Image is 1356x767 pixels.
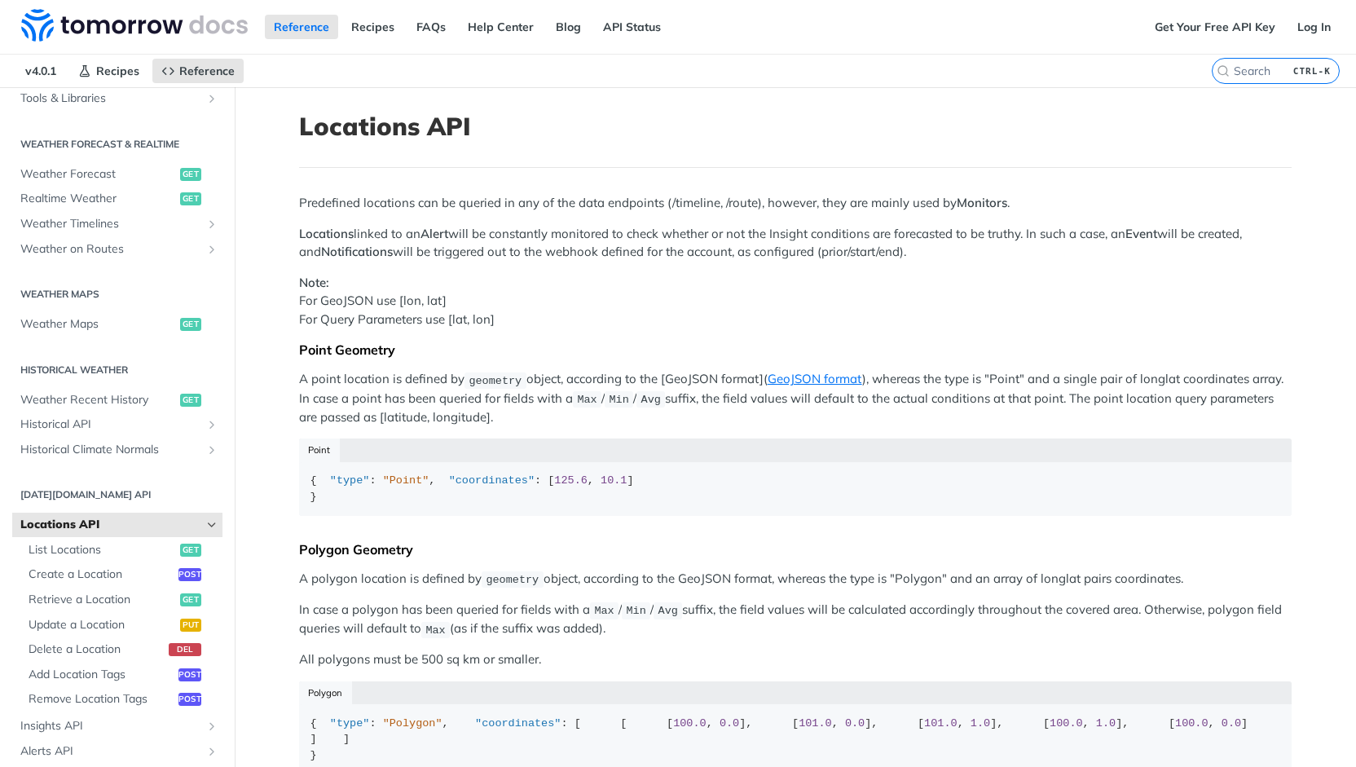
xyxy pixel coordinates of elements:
p: In case a polygon has been queried for fields with a / / suffix, the field values will be calcula... [299,601,1292,639]
a: Recipes [69,59,148,83]
span: Avg [658,605,678,617]
span: Locations API [20,517,201,533]
a: Delete a Locationdel [20,637,222,662]
span: "coordinates" [449,474,535,487]
h1: Locations API [299,112,1292,141]
div: { : , : [ [ [ , ], [ , ], [ , ], [ , ], [ , ] ] ] } [310,716,1281,764]
span: post [178,668,201,681]
span: Reference [179,64,235,78]
a: Insights APIShow subpages for Insights API [12,714,222,738]
h2: [DATE][DOMAIN_NAME] API [12,487,222,502]
h2: Weather Forecast & realtime [12,137,222,152]
span: Delete a Location [29,641,165,658]
button: Hide subpages for Locations API [205,518,218,531]
a: Historical Climate NormalsShow subpages for Historical Climate Normals [12,438,222,462]
span: Min [626,605,645,617]
span: Update a Location [29,617,176,633]
span: get [180,318,201,331]
a: Retrieve a Locationget [20,588,222,612]
a: Weather Forecastget [12,162,222,187]
span: 100.0 [1175,717,1209,730]
a: Weather Mapsget [12,312,222,337]
span: 101.0 [799,717,832,730]
span: 10.1 [601,474,627,487]
a: Alerts APIShow subpages for Alerts API [12,739,222,764]
span: post [178,693,201,706]
span: Historical Climate Normals [20,442,201,458]
span: Create a Location [29,566,174,583]
span: del [169,643,201,656]
span: 0.0 [845,717,865,730]
strong: Notifications [321,244,393,259]
div: Polygon Geometry [299,541,1292,558]
strong: Monitors [957,195,1007,210]
span: Tools & Libraries [20,90,201,107]
span: get [180,394,201,407]
span: get [180,593,201,606]
span: post [178,568,201,581]
p: For GeoJSON use [lon, lat] For Query Parameters use [lat, lon] [299,274,1292,329]
img: Tomorrow.io Weather API Docs [21,9,248,42]
a: Reference [265,15,338,39]
span: 0.0 [720,717,739,730]
span: 1.0 [1096,717,1116,730]
button: Show subpages for Weather on Routes [205,243,218,256]
span: "type" [330,474,370,487]
span: List Locations [29,542,176,558]
a: Update a Locationput [20,613,222,637]
span: 100.0 [1050,717,1083,730]
button: Show subpages for Weather Timelines [205,218,218,231]
svg: Search [1217,64,1230,77]
strong: Event [1125,226,1157,241]
span: 0.0 [1222,717,1241,730]
span: get [180,544,201,557]
a: Weather Recent Historyget [12,388,222,412]
strong: Note: [299,275,329,290]
span: geometry [469,374,522,386]
a: Log In [1288,15,1340,39]
a: Add Location Tagspost [20,663,222,687]
span: Insights API [20,718,201,734]
a: FAQs [407,15,455,39]
div: { : , : [ , ] } [310,473,1281,505]
span: Weather Recent History [20,392,176,408]
button: Show subpages for Alerts API [205,745,218,758]
p: linked to an will be constantly monitored to check whether or not the Insight conditions are fore... [299,225,1292,262]
span: 101.0 [924,717,958,730]
span: Weather Maps [20,316,176,333]
span: Realtime Weather [20,191,176,207]
span: "type" [330,717,370,730]
a: GeoJSON format [768,371,862,386]
span: Remove Location Tags [29,691,174,707]
span: Weather Forecast [20,166,176,183]
strong: Alert [420,226,448,241]
span: 125.6 [554,474,588,487]
h2: Weather Maps [12,287,222,302]
span: Alerts API [20,743,201,760]
span: v4.0.1 [16,59,65,83]
a: Weather TimelinesShow subpages for Weather Timelines [12,212,222,236]
a: Realtime Weatherget [12,187,222,211]
button: Show subpages for Historical API [205,418,218,431]
a: Tools & LibrariesShow subpages for Tools & Libraries [12,86,222,111]
span: Max [425,624,445,636]
span: get [180,168,201,181]
span: "Point" [383,474,429,487]
div: Point Geometry [299,342,1292,358]
a: Help Center [459,15,543,39]
span: Historical API [20,417,201,433]
a: Historical APIShow subpages for Historical API [12,412,222,437]
p: All polygons must be 500 sq km or smaller. [299,650,1292,669]
a: Locations APIHide subpages for Locations API [12,513,222,537]
a: Remove Location Tagspost [20,687,222,712]
a: Create a Locationpost [20,562,222,587]
button: Show subpages for Tools & Libraries [205,92,218,105]
p: Predefined locations can be queried in any of the data endpoints (/timeline, /route), however, th... [299,194,1292,213]
a: Get Your Free API Key [1146,15,1284,39]
span: Recipes [96,64,139,78]
p: A point location is defined by object, according to the [GeoJSON format]( ), whereas the type is ... [299,370,1292,426]
button: Show subpages for Insights API [205,720,218,733]
strong: Locations [299,226,354,241]
span: 100.0 [673,717,707,730]
span: put [180,619,201,632]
